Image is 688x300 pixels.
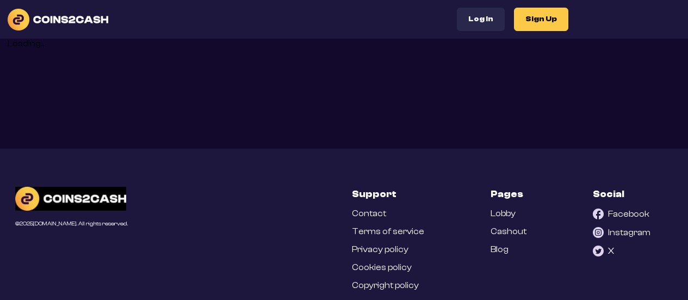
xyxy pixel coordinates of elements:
div: © 2025 [DOMAIN_NAME]. All rights reserved. [15,221,128,227]
div: Loading... [8,39,680,49]
img: Facebook [593,209,604,219]
a: X [593,246,614,256]
a: Copyright policy [352,280,419,291]
button: Log In [457,8,505,31]
h3: Social [593,187,624,201]
a: Facebook [593,209,649,219]
a: Privacy policy [352,244,408,255]
a: Cookies policy [352,262,412,273]
a: Instagram [593,227,650,238]
a: Contact [352,209,386,219]
a: Lobby [491,209,516,219]
button: Sign Up [514,8,568,31]
a: Terms of service [352,226,424,237]
h3: Support [352,187,396,201]
img: X [593,246,604,256]
a: Blog [491,244,509,255]
img: C2C Logo [15,187,126,211]
img: logo text [8,9,108,30]
img: Instagram [593,227,604,238]
h3: Pages [491,187,523,201]
a: Cashout [491,226,526,237]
